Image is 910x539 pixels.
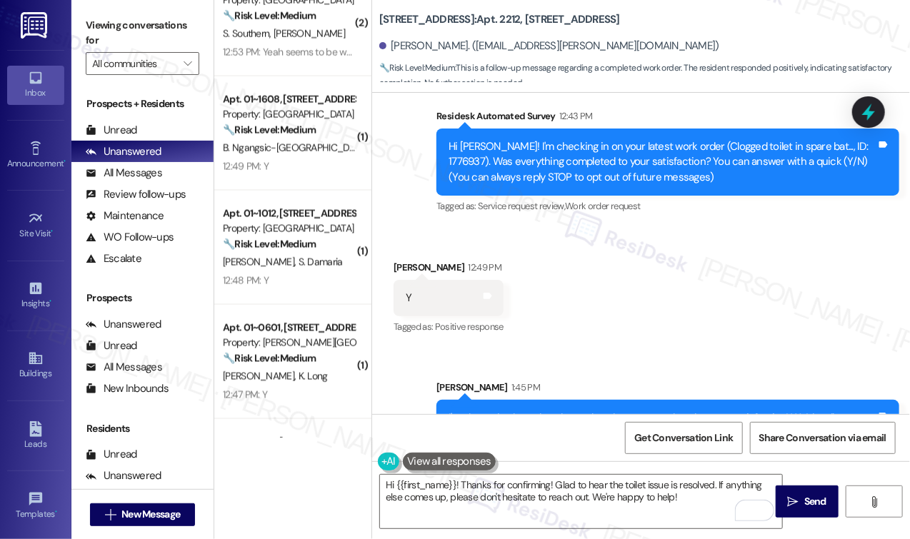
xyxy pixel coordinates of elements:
[223,370,299,383] span: [PERSON_NAME]
[86,187,186,202] div: Review follow-ups
[394,316,504,337] div: Tagged as:
[556,109,593,124] div: 12:43 PM
[380,475,782,528] textarea: To enrich screen reader interactions, please activate Accessibility in Grammarly extension settings
[379,61,910,91] span: : This is a follow-up message regarding a completed work order. The resident responded positively...
[86,14,199,52] label: Viewing conversations for
[508,380,540,395] div: 1:45 PM
[565,200,640,212] span: Work order request
[436,380,899,400] div: [PERSON_NAME]
[86,166,162,181] div: All Messages
[804,494,826,509] span: Send
[7,417,64,455] a: Leads
[478,200,565,212] span: Service request review ,
[86,381,169,396] div: New Inbounds
[379,12,620,27] b: [STREET_ADDRESS]: Apt. 2212, [STREET_ADDRESS]
[223,435,355,450] div: Apt. 01~1614, [GEOGRAPHIC_DATA][PERSON_NAME]
[7,487,64,525] a: Templates •
[49,296,51,306] span: •
[223,221,355,236] div: Property: [GEOGRAPHIC_DATA]
[299,370,328,383] span: K. Long
[223,124,316,136] strong: 🔧 Risk Level: Medium
[86,360,162,375] div: All Messages
[465,260,502,275] div: 12:49 PM
[379,62,455,74] strong: 🔧 Risk Level: Medium
[759,430,886,445] span: Share Conversation via email
[449,139,876,185] div: Hi [PERSON_NAME]! I'm checking in on your latest work order (Clogged toilet in spare bat..., ID: ...
[71,291,214,306] div: Prospects
[223,238,316,251] strong: 🔧 Risk Level: Medium
[406,291,411,306] div: Y
[223,141,371,154] span: B. Ngangsic-[GEOGRAPHIC_DATA]
[86,251,141,266] div: Escalate
[92,52,176,75] input: All communities
[184,58,191,69] i: 
[223,388,267,401] div: 12:47 PM: Y
[223,256,299,268] span: [PERSON_NAME]
[7,346,64,385] a: Buildings
[71,421,214,436] div: Residents
[86,338,137,353] div: Unread
[90,503,196,526] button: New Message
[86,144,161,159] div: Unanswered
[223,321,355,336] div: Apt. 01~0601, [STREET_ADDRESS][PERSON_NAME]
[634,430,733,445] span: Get Conversation Link
[21,12,50,39] img: ResiDesk Logo
[274,27,345,40] span: [PERSON_NAME]
[7,276,64,315] a: Insights •
[788,496,799,508] i: 
[7,206,64,245] a: Site Visit •
[435,321,504,333] span: Positive response
[223,46,426,59] div: 12:53 PM: Yeah seems to be working now, thanks!
[436,109,899,129] div: Residesk Automated Survey
[436,196,899,216] div: Tagged as:
[71,96,214,111] div: Prospects + Residents
[223,92,355,107] div: Apt. 01~1608, [STREET_ADDRESS][GEOGRAPHIC_DATA][US_STATE][STREET_ADDRESS]
[86,230,174,245] div: WO Follow-ups
[86,123,137,138] div: Unread
[86,317,161,332] div: Unanswered
[223,107,355,122] div: Property: [GEOGRAPHIC_DATA]
[223,160,269,173] div: 12:49 PM: Y
[86,208,164,223] div: Maintenance
[223,336,355,351] div: Property: [PERSON_NAME][GEOGRAPHIC_DATA]
[299,256,343,268] span: S. Damaria
[121,507,180,522] span: New Message
[394,260,504,280] div: [PERSON_NAME]
[64,156,66,166] span: •
[223,352,316,365] strong: 🔧 Risk Level: Medium
[7,66,64,104] a: Inbox
[55,507,57,517] span: •
[776,485,839,518] button: Send
[625,422,742,454] button: Get Conversation Link
[51,226,54,236] span: •
[223,206,355,221] div: Apt. 01~1012, [STREET_ADDRESS][PERSON_NAME]
[223,9,316,22] strong: 🔧 Risk Level: Medium
[379,39,719,54] div: [PERSON_NAME]. ([EMAIL_ADDRESS][PERSON_NAME][DOMAIN_NAME])
[223,274,269,287] div: 12:48 PM: Y
[750,422,896,454] button: Share Conversation via email
[86,468,161,483] div: Unanswered
[223,27,274,40] span: S. Southern
[869,496,879,508] i: 
[86,447,137,462] div: Unread
[449,410,876,441] div: I'm pleased to hear that the work order was completed to your satisfaction! We’d really appreciat...
[105,509,116,520] i: 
